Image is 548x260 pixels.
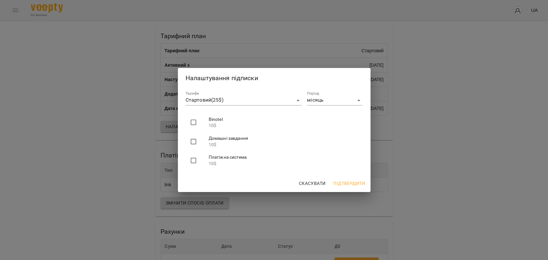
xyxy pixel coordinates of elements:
label: Період [307,91,319,95]
span: Підтвердити [333,180,365,187]
div: Стартовий(25$) [186,96,302,105]
span: Платіжна система [209,154,358,161]
button: Підтвердити [331,178,368,189]
span: Binotel [209,116,358,123]
p: 10$ [209,122,358,129]
span: Скасувати [299,180,326,187]
p: 10$ [209,161,358,167]
div: місяць [307,96,362,105]
h2: Налаштування підписки [186,73,363,83]
label: Тарифи [186,91,199,95]
p: 10$ [209,142,358,148]
span: Домашні завдання [209,135,358,142]
button: Скасувати [296,178,328,189]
